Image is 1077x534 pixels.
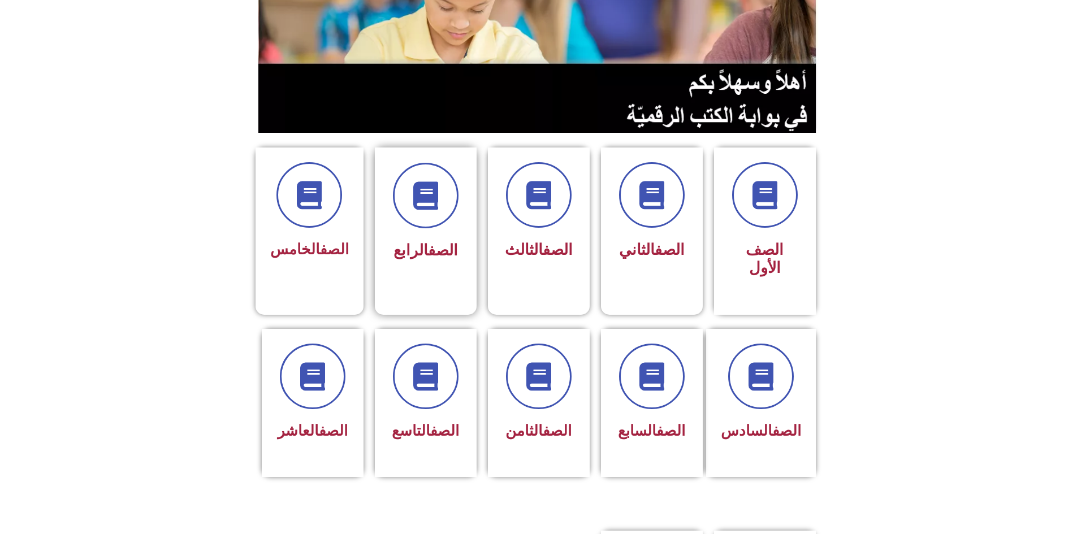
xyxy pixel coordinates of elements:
[655,241,685,259] a: الصف
[320,241,349,258] a: الصف
[618,422,685,439] span: السابع
[505,241,573,259] span: الثالث
[393,241,458,259] span: الرابع
[772,422,801,439] a: الصف
[428,241,458,259] a: الصف
[505,422,572,439] span: الثامن
[543,241,573,259] a: الصف
[270,241,349,258] span: الخامس
[656,422,685,439] a: الصف
[319,422,348,439] a: الصف
[619,241,685,259] span: الثاني
[278,422,348,439] span: العاشر
[392,422,459,439] span: التاسع
[543,422,572,439] a: الصف
[430,422,459,439] a: الصف
[721,422,801,439] span: السادس
[746,241,784,277] span: الصف الأول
